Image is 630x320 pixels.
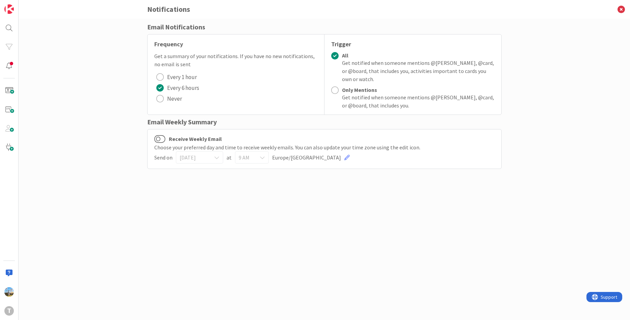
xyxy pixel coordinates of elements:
span: Send on [154,153,173,162]
span: at [227,153,232,162]
button: Receive Weekly Email [154,134,165,143]
button: Every 6 hours [154,82,201,93]
div: Trigger [331,40,495,49]
img: DG [4,287,14,297]
div: Get a summary of your notifications. If you have no new notifications, no email is sent [154,52,317,68]
button: Never [154,93,184,104]
span: Support [14,1,31,9]
div: Email Weekly Summary [147,117,502,127]
div: Choose your preferred day and time to receive weekly emails. You can also update your time zone u... [154,143,495,151]
img: Visit kanbanzone.com [4,4,14,14]
span: Every 6 hours [167,83,199,93]
button: Every 1 hour [154,72,199,82]
div: T [4,306,14,316]
div: Get notified when someone mentions @[PERSON_NAME], @card, or @board, that includes you. [342,93,495,109]
label: Receive Weekly Email [154,134,222,143]
div: Email Notifications [147,22,502,32]
span: Never [167,94,182,104]
div: All [342,52,495,59]
span: 9 AM [239,153,254,162]
span: Every 1 hour [167,72,197,82]
div: Frequency [154,40,317,49]
div: Get notified when someone mentions @[PERSON_NAME], @card, or @board, that includes you, activitie... [342,59,495,83]
span: Europe/[GEOGRAPHIC_DATA] [272,153,341,162]
div: Only Mentions [342,87,495,93]
span: [DATE] [180,153,208,162]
